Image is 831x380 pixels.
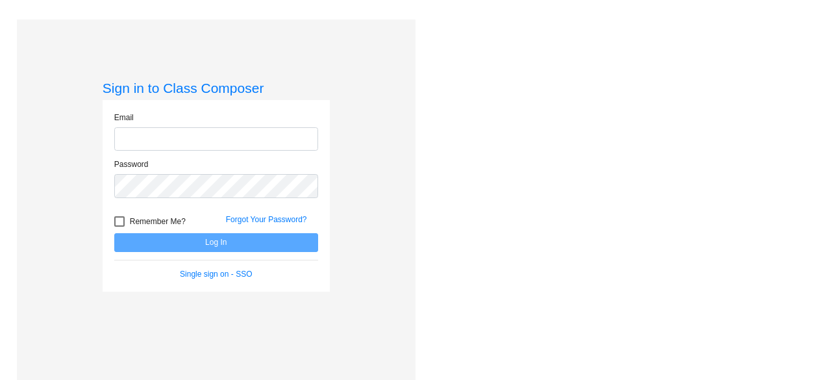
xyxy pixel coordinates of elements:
label: Email [114,112,134,123]
label: Password [114,158,149,170]
a: Forgot Your Password? [226,215,307,224]
button: Log In [114,233,318,252]
a: Single sign on - SSO [180,270,252,279]
h3: Sign in to Class Composer [103,80,330,96]
span: Remember Me? [130,214,186,229]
